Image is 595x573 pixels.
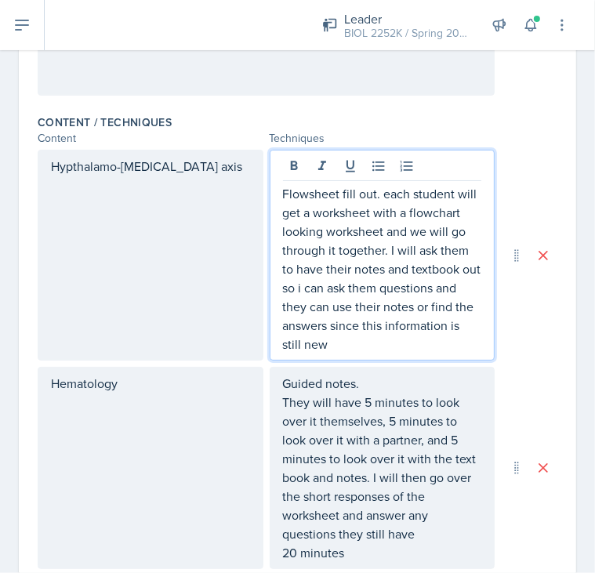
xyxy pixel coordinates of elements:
[270,130,495,147] div: Techniques
[283,543,482,562] p: 20 minutes
[38,130,263,147] div: Content
[51,157,250,176] p: Hypthalamo-[MEDICAL_DATA] axis
[283,184,482,354] p: Flowsheet fill out. each student will get a worksheet with a flowchart looking worksheet and we w...
[283,374,482,393] p: Guided notes.
[51,374,250,393] p: Hematology
[283,393,482,543] p: They will have 5 minutes to look over it themselves, 5 minutes to look over it with a partner, an...
[38,114,172,130] label: Content / Techniques
[344,25,470,42] div: BIOL 2252K / Spring 2025
[344,9,470,28] div: Leader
